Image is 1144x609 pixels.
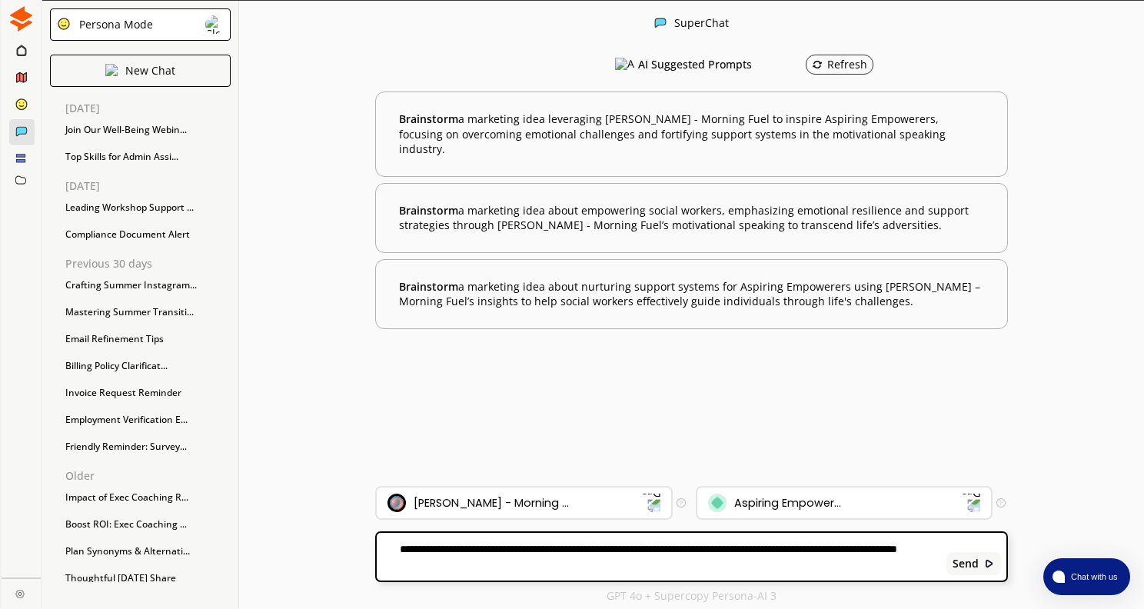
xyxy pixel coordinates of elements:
a: Close [2,578,41,605]
p: New Chat [125,65,175,77]
div: Top Skills for Admin Assi... [58,145,238,168]
p: [DATE] [65,180,238,192]
img: Close [105,64,118,76]
img: Close [8,6,34,32]
img: Dropdown Icon [640,493,660,513]
div: Thoughtful [DATE] Share [58,567,238,590]
div: Impact of Exec Coaching R... [58,486,238,509]
img: Audience Icon [708,494,727,512]
button: atlas-launcher [1043,558,1130,595]
img: Tooltip Icon [677,498,686,507]
img: Close [205,15,224,34]
img: Close [15,589,25,598]
b: a marketing idea leveraging [PERSON_NAME] - Morning Fuel to inspire Aspiring Empowerers, focusing... [399,111,985,157]
div: Refresh [812,58,867,71]
div: Plan Synonyms & Alternati... [58,540,238,563]
img: Tooltip Icon [996,498,1006,507]
div: Mastering Summer Transiti... [58,301,238,324]
img: Brand Icon [387,494,406,512]
p: GPT 4o + Supercopy Persona-AI 3 [607,590,777,602]
b: a marketing idea about empowering social workers, emphasizing emotional resilience and support st... [399,203,985,233]
img: Close [984,558,995,569]
p: [DATE] [65,102,238,115]
div: Aspiring Empower... [734,497,841,509]
p: Previous 30 days [65,258,238,270]
div: Boost ROI: Exec Coaching ... [58,513,238,536]
img: Dropdown Icon [961,493,981,513]
div: Billing Policy Clarificat... [58,354,238,378]
div: Compliance Document Alert [58,223,238,246]
div: Crafting Summer Instagram... [58,274,238,297]
p: Older [65,470,238,482]
div: Friendly Reminder: Survey... [58,435,238,458]
div: Join Our Well-Being Webin... [58,118,238,141]
img: AI Suggested Prompts [615,58,634,72]
div: Persona Mode [74,18,153,31]
span: Brainstorm [399,111,458,126]
img: Refresh [812,59,823,70]
b: Send [953,557,979,570]
img: Close [654,17,667,29]
div: Employment Verification E... [58,408,238,431]
span: Chat with us [1065,571,1121,583]
b: a marketing idea about nurturing support systems for Aspiring Empowerers using [PERSON_NAME] – Mo... [399,279,985,309]
div: Invoice Request Reminder [58,381,238,404]
div: SuperChat [674,17,729,32]
div: [PERSON_NAME] - Morning ... [414,497,569,509]
h3: AI Suggested Prompts [638,53,752,76]
span: Brainstorm [399,279,458,294]
span: Brainstorm [399,203,458,218]
div: Email Refinement Tips [58,328,238,351]
img: Close [57,17,71,31]
div: Leading Workshop Support ... [58,196,238,219]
